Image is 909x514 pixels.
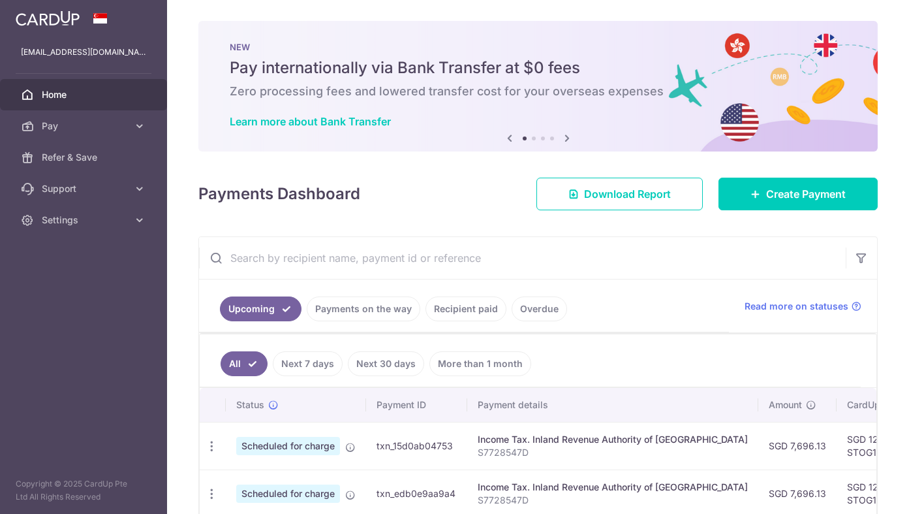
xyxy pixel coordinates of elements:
a: Upcoming [220,297,301,321]
p: NEW [230,42,846,52]
span: Download Report [584,186,671,202]
a: Payments on the way [307,297,420,321]
a: Create Payment [718,178,878,210]
a: All [221,351,268,376]
span: Scheduled for charge [236,437,340,455]
div: Income Tax. Inland Revenue Authority of [GEOGRAPHIC_DATA] [478,433,748,446]
span: Status [236,398,264,411]
a: Next 7 days [273,351,343,376]
h5: Pay internationally via Bank Transfer at $0 fees [230,57,846,78]
h6: Zero processing fees and lowered transfer cost for your overseas expenses [230,84,846,99]
p: S7728547D [478,494,748,507]
div: Income Tax. Inland Revenue Authority of [GEOGRAPHIC_DATA] [478,481,748,494]
img: Bank transfer banner [198,21,878,152]
a: More than 1 month [429,351,531,376]
span: CardUp fee [847,398,897,411]
p: [EMAIL_ADDRESS][DOMAIN_NAME] [21,46,146,59]
th: Payment details [467,388,758,422]
th: Payment ID [366,388,467,422]
h4: Payments Dashboard [198,182,360,206]
img: CardUp [16,10,80,26]
span: Support [42,182,128,195]
td: txn_15d0ab04753 [366,422,467,470]
span: Amount [769,398,802,411]
a: Read more on statuses [745,300,861,313]
span: Create Payment [766,186,846,202]
td: SGD 7,696.13 [758,422,837,470]
input: Search by recipient name, payment id or reference [199,237,846,279]
a: Next 30 days [348,351,424,376]
span: Read more on statuses [745,300,848,313]
span: Refer & Save [42,151,128,164]
span: Scheduled for charge [236,485,340,503]
span: Pay [42,120,128,133]
span: Home [42,88,128,101]
a: Download Report [536,178,703,210]
a: Learn more about Bank Transfer [230,115,391,128]
p: S7728547D [478,446,748,459]
a: Overdue [512,297,567,321]
a: Recipient paid [425,297,506,321]
span: Settings [42,214,128,227]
